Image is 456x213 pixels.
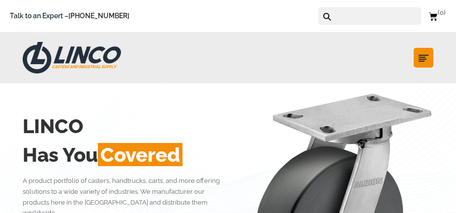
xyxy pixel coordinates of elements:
[98,143,182,166] span: Covered
[23,42,121,73] img: LINCO CASTERS & INDUSTRIAL SUPPLY
[68,12,129,20] a: [PHONE_NUMBER]
[334,7,421,25] input: Search
[10,10,129,22] span: Talk to an Expert –
[23,141,227,169] h2: Has You
[428,10,446,22] a: 0
[438,9,445,16] span: 0
[23,112,227,141] h2: LINCO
